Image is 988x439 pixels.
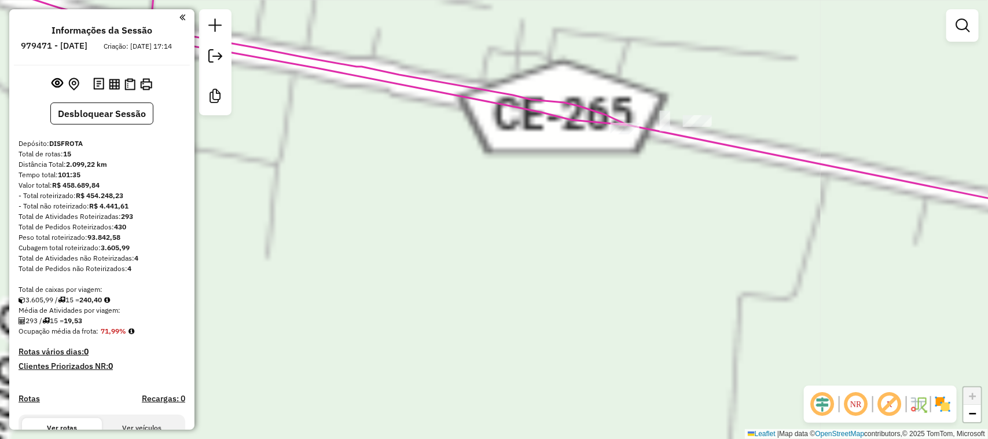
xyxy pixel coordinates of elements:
[101,327,126,335] strong: 71,99%
[19,305,185,316] div: Média de Atividades por viagem:
[19,361,185,371] h4: Clientes Priorizados NR:
[84,346,89,357] strong: 0
[204,45,227,71] a: Exportar sessão
[19,191,185,201] div: - Total roteirizado:
[127,264,131,273] strong: 4
[19,232,185,243] div: Peso total roteirizado:
[969,406,976,420] span: −
[19,394,40,404] a: Rotas
[969,389,976,403] span: +
[204,14,227,40] a: Nova sessão e pesquisa
[66,75,82,93] button: Centralizar mapa no depósito ou ponto de apoio
[104,297,110,303] i: Meta Caixas/viagem: 1,00 Diferença: 239,40
[142,394,185,404] h4: Recargas: 0
[42,317,50,324] i: Total de rotas
[964,387,981,405] a: Zoom in
[91,75,106,93] button: Logs desbloquear sessão
[909,395,928,414] img: Fluxo de ruas
[87,233,120,242] strong: 93.842,58
[748,430,776,438] a: Leaflet
[745,429,988,439] div: Map data © contributors,© 2025 TomTom, Microsoft
[63,149,71,158] strong: 15
[876,390,903,418] span: Exibir rótulo
[50,75,66,93] button: Exibir sessão original
[19,138,185,149] div: Depósito:
[19,180,185,191] div: Valor total:
[22,418,102,438] button: Ver rotas
[52,25,152,36] h4: Informações da Sessão
[138,76,155,93] button: Imprimir Rotas
[134,254,138,262] strong: 4
[934,395,952,414] img: Exibir/Ocultar setores
[21,41,88,51] h6: 979471 - [DATE]
[204,85,227,111] a: Criar modelo
[842,390,870,418] span: Ocultar NR
[100,41,177,52] div: Criação: [DATE] 17:14
[19,327,98,335] span: Ocupação média da frota:
[19,347,185,357] h4: Rotas vários dias:
[89,202,128,210] strong: R$ 4.441,61
[777,430,779,438] span: |
[106,76,122,92] button: Visualizar relatório de Roteirização
[58,297,65,303] i: Total de rotas
[66,160,107,169] strong: 2.099,22 km
[49,139,83,148] strong: DISFROTA
[79,295,102,304] strong: 240,40
[816,430,865,438] a: OpenStreetMap
[58,170,80,179] strong: 101:35
[52,181,100,189] strong: R$ 458.689,84
[121,212,133,221] strong: 293
[101,243,130,252] strong: 3.605,99
[19,149,185,159] div: Total de rotas:
[19,264,185,274] div: Total de Pedidos não Roteirizados:
[19,253,185,264] div: Total de Atividades não Roteirizadas:
[19,243,185,253] div: Cubagem total roteirizado:
[179,10,185,24] a: Clique aqui para minimizar o painel
[19,297,25,303] i: Cubagem total roteirizado
[50,103,153,125] button: Desbloquear Sessão
[19,295,185,305] div: 3.605,99 / 15 =
[19,211,185,222] div: Total de Atividades Roteirizadas:
[964,405,981,422] a: Zoom out
[64,316,82,325] strong: 19,53
[108,361,113,371] strong: 0
[19,222,185,232] div: Total de Pedidos Roteirizados:
[19,170,185,180] div: Tempo total:
[19,317,25,324] i: Total de Atividades
[114,222,126,231] strong: 430
[951,14,974,37] a: Exibir filtros
[128,328,134,335] em: Média calculada utilizando a maior ocupação (%Peso ou %Cubagem) de cada rota da sessão. Rotas cro...
[76,191,123,200] strong: R$ 454.248,23
[122,76,138,93] button: Visualizar Romaneio
[19,284,185,295] div: Total de caixas por viagem:
[19,201,185,211] div: - Total não roteirizado:
[19,159,185,170] div: Distância Total:
[102,418,182,438] button: Ver veículos
[19,316,185,326] div: 293 / 15 =
[809,390,836,418] span: Ocultar deslocamento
